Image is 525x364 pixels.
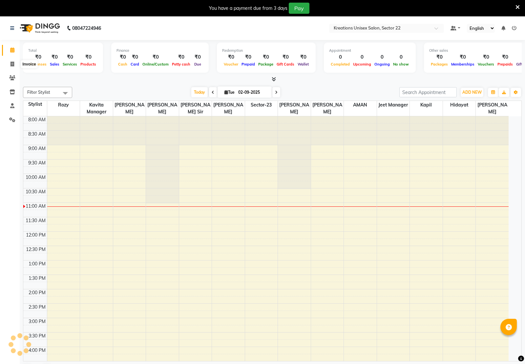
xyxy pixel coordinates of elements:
[496,62,514,67] span: Prepaids
[27,116,47,123] div: 8:00 AM
[48,53,61,61] div: ₹0
[113,101,146,116] span: [PERSON_NAME]
[223,90,236,95] span: Tue
[222,62,240,67] span: Voucher
[27,160,47,166] div: 9:30 AM
[275,53,296,61] div: ₹0
[27,333,47,339] div: 3:30 PM
[27,347,47,354] div: 4:00 PM
[377,101,410,109] span: Jeet Manager
[236,87,269,97] input: 2025-09-02
[429,53,450,61] div: ₹0
[23,101,47,108] div: Stylist
[275,62,296,67] span: Gift Cards
[116,48,203,53] div: Finance
[179,101,212,116] span: [PERSON_NAME] Sir
[311,101,344,116] span: [PERSON_NAME]
[27,289,47,296] div: 2:00 PM
[278,101,311,116] span: [PERSON_NAME]
[129,62,141,67] span: Card
[192,53,203,61] div: ₹0
[222,53,240,61] div: ₹0
[461,88,483,97] button: ADD NEW
[257,62,275,67] span: Package
[476,62,496,67] span: Vouchers
[61,53,79,61] div: ₹0
[329,53,351,61] div: 0
[193,62,203,67] span: Due
[28,48,98,53] div: Total
[27,145,47,152] div: 9:00 AM
[329,62,351,67] span: Completed
[351,53,373,61] div: 0
[476,101,509,116] span: [PERSON_NAME]
[24,174,47,181] div: 10:00 AM
[17,19,62,37] img: logo
[391,62,410,67] span: No show
[116,53,129,61] div: ₹0
[212,101,245,116] span: [PERSON_NAME]
[450,53,476,61] div: ₹0
[329,48,410,53] div: Appointment
[72,19,101,37] b: 08047224946
[24,188,47,195] div: 10:30 AM
[410,101,443,109] span: Kapil
[48,62,61,67] span: Sales
[476,53,496,61] div: ₹0
[21,60,37,68] div: Invoice
[141,62,170,67] span: Online/Custom
[222,48,310,53] div: Redemption
[429,62,450,67] span: Packages
[296,53,310,61] div: ₹0
[170,62,192,67] span: Petty cash
[462,90,482,95] span: ADD NEW
[27,275,47,282] div: 1:30 PM
[141,53,170,61] div: ₹0
[27,304,47,311] div: 2:30 PM
[443,101,476,109] span: Hidayat
[191,87,208,97] span: Today
[79,53,98,61] div: ₹0
[129,53,141,61] div: ₹0
[450,62,476,67] span: Memberships
[24,217,47,224] div: 11:30 AM
[170,53,192,61] div: ₹0
[80,101,113,116] span: Kavita Manager
[27,260,47,267] div: 1:00 PM
[245,101,278,109] span: Sector-23
[25,232,47,239] div: 12:00 PM
[28,53,48,61] div: ₹0
[496,53,514,61] div: ₹0
[27,89,50,95] span: Filter Stylist
[399,87,457,97] input: Search Appointment
[146,101,179,116] span: [PERSON_NAME]
[116,62,129,67] span: Cash
[27,318,47,325] div: 3:00 PM
[79,62,98,67] span: Products
[296,62,310,67] span: Wallet
[257,53,275,61] div: ₹0
[344,101,377,109] span: AMAN
[240,53,257,61] div: ₹0
[373,53,391,61] div: 0
[240,62,257,67] span: Prepaid
[209,5,287,12] div: You have a payment due from 3 days
[391,53,410,61] div: 0
[25,246,47,253] div: 12:30 PM
[27,131,47,138] div: 8:30 AM
[373,62,391,67] span: Ongoing
[289,3,309,14] button: Pay
[24,203,47,210] div: 11:00 AM
[47,101,80,109] span: rozy
[61,62,79,67] span: Services
[351,62,373,67] span: Upcoming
